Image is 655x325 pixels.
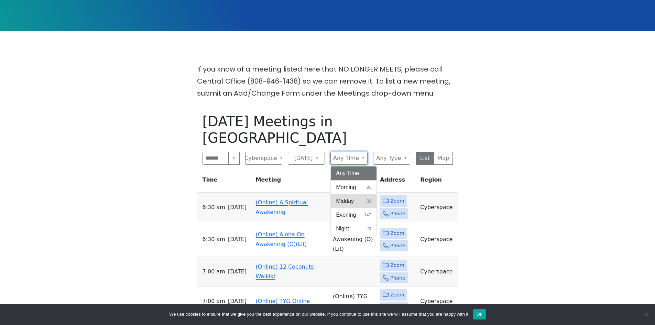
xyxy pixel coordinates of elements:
[228,203,247,212] span: [DATE]
[228,152,239,165] button: Search
[336,225,349,233] span: Night
[330,286,377,316] td: (Online) TYG Online
[390,241,405,250] span: Phone
[331,194,377,208] button: Midday32 results
[417,170,458,193] th: Region
[256,231,307,247] a: (Online) Aloha On Awakening (O)(Lit)
[203,152,229,165] input: Search
[331,222,377,236] button: Night23 results
[390,291,404,299] span: Zoom
[197,170,253,193] th: Time
[336,211,356,219] span: Evening
[390,197,404,205] span: Zoom
[203,267,225,277] span: 7:00 AM
[197,63,458,99] p: If you know of a meeting listed here that NO LONGER MEETS, please call Central Office (808-946-14...
[203,235,225,244] span: 6:30 AM
[169,311,469,318] span: We use cookies to ensure that we give you the best experience on our website. If you continue to ...
[364,212,371,218] span: 147 results
[253,170,330,193] th: Meeting
[367,184,371,191] span: 91 results
[245,152,282,165] button: Cyberspace
[203,296,225,306] span: 7:00 AM
[643,311,650,318] span: No
[228,296,247,306] span: [DATE]
[203,203,225,212] span: 6:30 AM
[228,267,247,277] span: [DATE]
[377,170,417,193] th: Address
[331,166,377,180] button: Any Time
[390,209,405,218] span: Phone
[288,152,325,165] button: [DATE]
[434,152,453,165] button: Map
[473,309,486,319] button: Ok
[203,113,453,146] h1: [DATE] Meetings in [GEOGRAPHIC_DATA]
[330,170,377,193] th: Location / Group
[417,193,458,222] td: Cyberspace
[390,229,404,238] span: Zoom
[336,197,354,205] span: Midday
[390,303,405,312] span: Phone
[367,226,371,232] span: 23 results
[373,152,410,165] button: Any Type
[256,298,310,304] a: (Online) TYG Online
[331,181,377,194] button: Morning91 results
[336,183,356,192] span: Morning
[256,199,308,215] a: (Online) A Spiritual Awakening
[330,152,368,165] button: Any Time
[228,235,247,244] span: [DATE]
[367,198,371,204] span: 32 results
[417,222,458,257] td: Cyberspace
[256,263,314,280] a: (Online) 12 Coconuts Waikiki
[390,261,404,270] span: Zoom
[330,166,377,236] div: Any Time
[330,222,377,257] td: Aloha On Awakening (O) (Lit)
[417,257,458,286] td: Cyberspace
[390,274,405,282] span: Phone
[416,152,435,165] button: List
[417,286,458,316] td: Cyberspace
[331,208,377,222] button: Evening147 results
